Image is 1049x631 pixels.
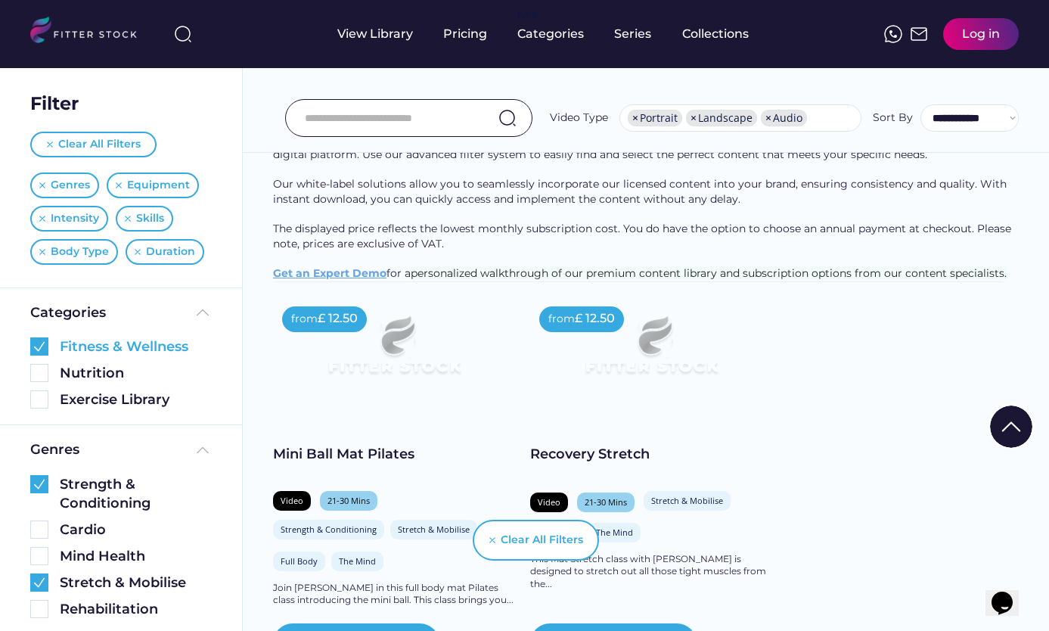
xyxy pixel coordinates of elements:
div: Rehabilitation [60,600,212,619]
div: The Mind [596,527,633,538]
img: search-normal.svg [498,109,517,127]
div: Pricing [443,26,487,42]
img: Rectangle%205126.svg [30,364,48,382]
div: Mini Ball Mat Pilates [273,445,515,464]
span: × [765,113,771,123]
div: Categories [517,26,584,42]
img: Vector%20%281%29.svg [39,216,45,222]
img: Vector%20%281%29.svg [135,249,141,255]
div: View Library [337,26,413,42]
div: The Mind [339,555,376,567]
div: Join [PERSON_NAME] in this full body mat Pilates class introducing the mini ball. This class brin... [273,582,515,608]
div: £ 12.50 [318,310,358,327]
div: Explore our premium Fitness & Wellness library, filled with engaging and varied video and audio s... [273,118,1019,281]
li: Audio [761,110,807,126]
div: Duration [146,244,195,260]
div: Video Type [550,110,608,126]
li: Portrait [628,110,682,126]
img: Frame%2079%20%281%29.svg [297,297,491,406]
div: 21-30 Mins [585,496,627,508]
img: Frame%20%285%29.svg [194,303,212,322]
li: Landscape [686,110,757,126]
img: Vector%20%281%29.svg [116,182,122,188]
div: Log in [962,26,1000,42]
div: Video [538,496,560,508]
div: Clear All Filters [58,137,141,152]
img: Rectangle%205126.svg [30,521,48,539]
div: 21-30 Mins [327,495,370,506]
a: Get an Expert Demo [273,266,386,280]
div: Body Type [51,244,109,260]
img: Rectangle%205126.svg [30,390,48,409]
div: Nutrition [60,364,212,383]
div: Stretch & Mobilise [651,495,723,506]
div: fvck [517,8,537,23]
img: Vector%20%281%29.svg [39,249,45,255]
div: Strength & Conditioning [60,475,212,513]
div: Recovery Stretch [530,445,772,464]
img: Rectangle%205126.svg [30,547,48,565]
div: Clear All Filters [501,533,583,548]
div: Exercise Library [60,390,212,409]
img: Vector%20%281%29.svg [39,182,45,188]
img: Vector%20%281%29.svg [47,141,53,148]
div: Video [281,495,303,506]
img: Frame%20%285%29.svg [194,441,212,459]
img: Vector%20%281%29.svg [125,216,131,222]
div: Mind Health [60,547,212,566]
img: LOGO.svg [30,17,150,48]
div: Series [614,26,652,42]
span: personalized walkthrough of our premium content library and subscription options from our content... [411,266,1007,280]
img: meteor-icons_whatsapp%20%281%29.svg [884,25,902,43]
div: Categories [30,303,106,322]
div: Skills [136,211,164,226]
img: Frame%2079%20%281%29.svg [554,297,748,406]
span: × [632,113,638,123]
div: Sort By [873,110,913,126]
img: Rectangle%205126.svg [30,600,48,618]
div: Genres [30,440,79,459]
div: Stretch & Mobilise [398,524,470,535]
div: Collections [682,26,749,42]
div: Cardio [60,521,212,539]
div: Fitness & Wellness [60,337,212,356]
img: search-normal%203.svg [174,25,192,43]
iframe: chat widget [985,570,1034,616]
div: Genres [51,178,90,193]
div: from [548,312,575,327]
span: The displayed price reflects the lowest monthly subscription cost. You do have the option to choo... [273,222,1014,250]
img: Group%201000002360.svg [30,475,48,493]
div: £ 12.50 [575,310,615,327]
div: from [291,312,318,327]
div: Strength & Conditioning [281,524,377,535]
div: Equipment [127,178,190,193]
div: Stretch & Mobilise [60,573,212,592]
img: Group%201000002360.svg [30,573,48,592]
img: Vector%20%281%29.svg [489,537,495,543]
div: Full Body [281,555,318,567]
img: Group%201000002360.svg [30,337,48,356]
div: Intensity [51,211,99,226]
span: × [691,113,697,123]
div: This Mat Stretch class with [PERSON_NAME] is designed to stretch out all those tight muscles from... [530,553,772,591]
img: Frame%2051.svg [910,25,928,43]
div: Filter [30,91,79,117]
img: Group%201000002322%20%281%29.svg [990,406,1032,448]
